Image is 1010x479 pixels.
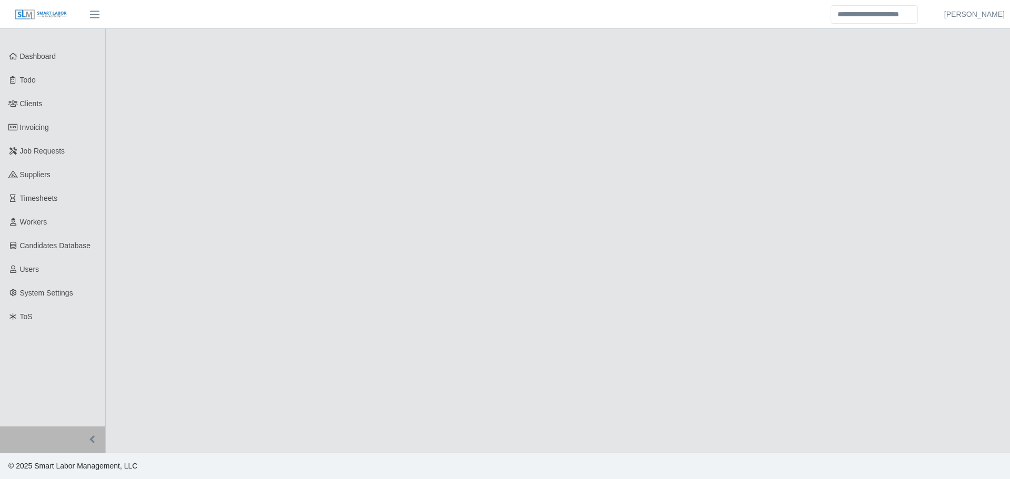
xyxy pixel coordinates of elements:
span: Clients [20,99,43,108]
span: Suppliers [20,170,50,179]
a: [PERSON_NAME] [944,9,1005,20]
span: ToS [20,312,33,321]
img: SLM Logo [15,9,67,21]
input: Search [831,5,918,24]
span: Workers [20,218,47,226]
span: Invoicing [20,123,49,131]
span: © 2025 Smart Labor Management, LLC [8,462,137,470]
span: Dashboard [20,52,56,60]
span: Users [20,265,39,273]
span: Timesheets [20,194,58,202]
span: Candidates Database [20,241,91,250]
span: System Settings [20,289,73,297]
span: Job Requests [20,147,65,155]
span: Todo [20,76,36,84]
